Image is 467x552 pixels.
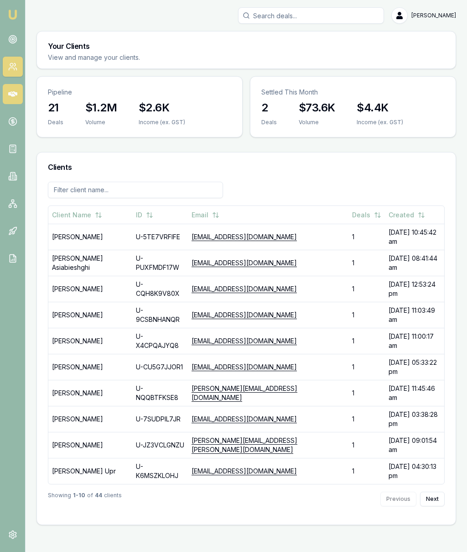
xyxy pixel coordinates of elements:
[52,207,102,223] button: Client Name
[420,492,445,506] button: Next
[348,406,385,432] td: 1
[132,354,188,380] td: U-CU5G7JJOR1
[132,250,188,276] td: U-PUXFMDF17W
[48,492,122,506] div: Showing of clients
[48,354,132,380] td: [PERSON_NAME]
[48,380,132,406] td: [PERSON_NAME]
[132,328,188,354] td: U-X4CPQAJYQ8
[139,119,185,126] div: Income (ex. GST)
[48,406,132,432] td: [PERSON_NAME]
[261,88,445,97] p: Settled This Month
[261,100,277,115] h3: 2
[348,302,385,328] td: 1
[261,119,277,126] div: Deals
[132,432,188,458] td: U-JZ3VCLGNZU
[357,119,403,126] div: Income (ex. GST)
[48,53,281,63] p: View and manage your clients.
[132,276,188,302] td: U-CQH8K9V80X
[385,354,444,380] td: [DATE] 05:33:22 pm
[85,100,117,115] h3: $1.2M
[299,119,335,126] div: Volume
[48,163,445,171] h3: Clients
[132,380,188,406] td: U-NQQBTFKSE8
[385,276,444,302] td: [DATE] 12:53:24 pm
[385,302,444,328] td: [DATE] 11:03:49 am
[48,182,223,198] input: Filter client name...
[348,432,385,458] td: 1
[348,354,385,380] td: 1
[7,9,18,20] img: emu-icon-u.png
[385,458,444,484] td: [DATE] 04:30:13 pm
[238,7,384,24] input: Search deals
[385,406,444,432] td: [DATE] 03:38:28 pm
[385,250,444,276] td: [DATE] 08:41:44 am
[48,328,132,354] td: [PERSON_NAME]
[85,119,117,126] div: Volume
[73,492,85,506] strong: 1 - 10
[132,302,188,328] td: U-9CSBNHANQR
[389,207,425,223] button: Created
[348,250,385,276] td: 1
[48,458,132,484] td: [PERSON_NAME] Upr
[348,380,385,406] td: 1
[48,42,445,50] h3: Your Clients
[132,224,188,250] td: U-5TE7VRFIFE
[95,492,102,506] strong: 44
[132,458,188,484] td: U-K6MSZKLOHJ
[139,100,185,115] h3: $2.6K
[48,224,132,250] td: [PERSON_NAME]
[385,432,444,458] td: [DATE] 09:01:54 am
[348,458,385,484] td: 1
[352,207,381,223] button: Deals
[192,207,219,223] button: Email
[411,12,456,19] span: [PERSON_NAME]
[348,328,385,354] td: 1
[48,119,63,126] div: Deals
[48,302,132,328] td: [PERSON_NAME]
[48,88,231,97] p: Pipeline
[48,432,132,458] td: [PERSON_NAME]
[385,380,444,406] td: [DATE] 11:45:46 am
[348,276,385,302] td: 1
[385,224,444,250] td: [DATE] 10:45:42 am
[299,100,335,115] h3: $73.6K
[48,250,132,276] td: [PERSON_NAME] Asiabieshghi
[357,100,403,115] h3: $4.4K
[48,100,63,115] h3: 21
[48,276,132,302] td: [PERSON_NAME]
[385,328,444,354] td: [DATE] 11:00:17 am
[136,207,153,223] button: ID
[348,224,385,250] td: 1
[132,406,188,432] td: U-7SUDPIL7JR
